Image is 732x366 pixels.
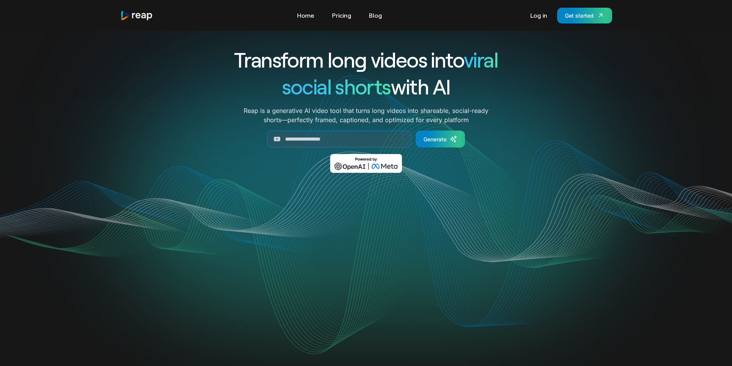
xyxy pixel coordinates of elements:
[330,154,402,173] img: Powered by OpenAI & Meta
[120,10,153,21] img: reap logo
[526,9,551,22] a: Log in
[328,9,355,22] a: Pricing
[206,46,526,73] h1: Transform long videos into
[120,10,153,21] a: home
[557,8,612,23] a: Get started
[244,106,488,124] p: Reap is a generative AI video tool that turns long videos into shareable, social-ready shorts—per...
[416,131,465,147] a: Generate
[206,73,526,100] h1: with AI
[206,131,526,147] form: Generate Form
[211,184,521,339] video: Your browser does not support the video tag.
[464,47,498,72] span: viral
[365,9,386,22] a: Blog
[293,9,318,22] a: Home
[423,135,447,143] div: Generate
[282,74,391,99] span: social shorts
[565,12,594,20] div: Get started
